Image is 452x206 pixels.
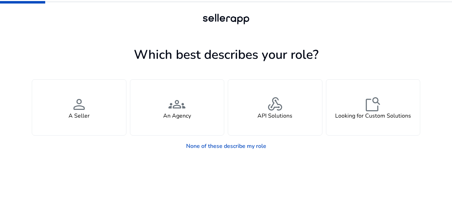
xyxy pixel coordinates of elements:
button: feature_searchLooking for Custom Solutions [326,79,421,136]
span: person [71,96,88,113]
h4: An Agency [163,113,191,119]
button: webhookAPI Solutions [228,79,322,136]
h4: A Seller [69,113,90,119]
span: feature_search [364,96,381,113]
span: groups [168,96,185,113]
h1: Which best describes your role? [32,47,420,62]
button: groupsAn Agency [130,79,225,136]
h4: API Solutions [257,113,292,119]
a: None of these describe my role [180,139,272,153]
h4: Looking for Custom Solutions [335,113,411,119]
button: personA Seller [32,79,126,136]
span: webhook [267,96,284,113]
